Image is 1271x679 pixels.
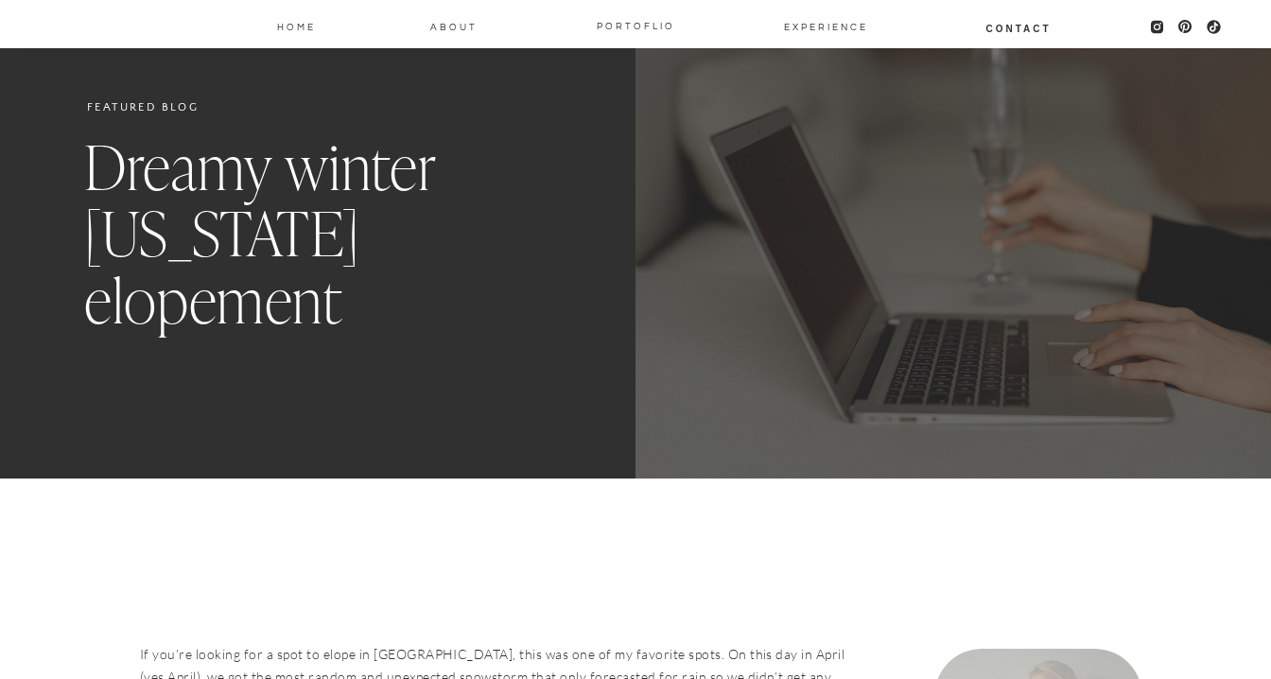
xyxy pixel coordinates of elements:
[84,136,483,336] h1: Dreamy winter [US_STATE] elopement
[275,18,317,33] a: Home
[87,101,199,113] a: Featured Blog
[589,17,683,32] a: PORTOFLIO
[429,18,479,33] a: About
[784,18,853,33] a: EXPERIENCE
[984,20,1053,35] a: Contact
